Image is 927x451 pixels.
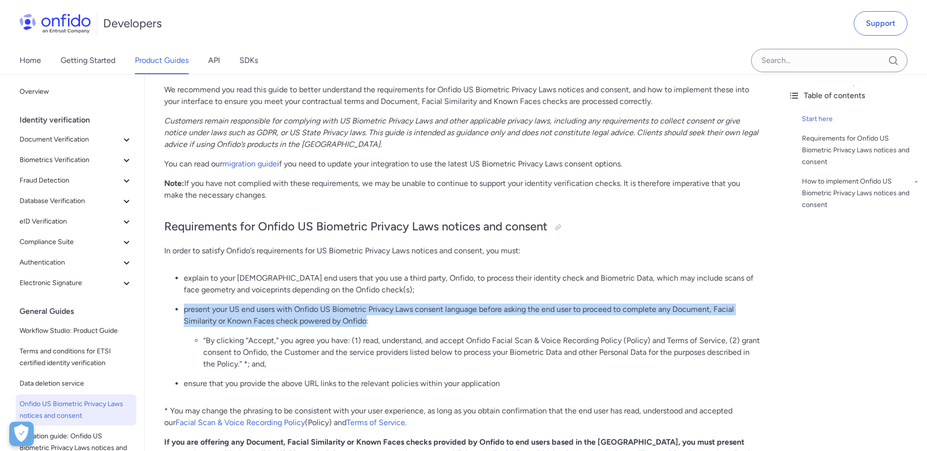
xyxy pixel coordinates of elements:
span: eID Verification [20,216,121,227]
a: Data deletion service [16,374,136,393]
a: Terms and conditions for ETSI certified identity verification [16,342,136,373]
input: Onfido search input field [751,49,907,72]
a: Start here [802,113,919,125]
a: Product Guides [135,47,189,74]
button: Authentication [16,253,136,272]
a: Onfido US Biometric Privacy Laws notices and consent [16,394,136,426]
span: Electronic Signature [20,277,121,289]
div: Table of contents [788,90,919,102]
a: SDKs [239,47,258,74]
span: Data deletion service [20,378,132,389]
span: Document Verification [20,134,121,145]
strong: Note: [164,179,184,188]
button: Compliance Suite [16,232,136,252]
span: Biometrics Verification [20,154,121,166]
p: * You may change the phrasing to be consistent with your user experience, as long as you obtain c... [164,405,761,429]
p: If you have not complied with these requirements, we may be unable to continue to support your id... [164,178,761,201]
p: We recommend you read this guide to better understand the requirements for Onfido US Biometric Pr... [164,84,761,107]
span: Onfido US Biometric Privacy Laws notices and consent [20,398,132,422]
button: Document Verification [16,130,136,149]
div: General Guides [20,302,140,321]
li: “By clicking “Accept,” you agree you have: (1) read, understand, and accept Onfido Facial Scan & ... [203,335,761,370]
em: Customers remain responsible for complying with US Biometric Privacy Laws and other applicable pr... [164,116,758,149]
h2: Requirements for Onfido US Biometric Privacy Laws notices and consent [164,219,761,235]
a: Workflow Studio: Product Guide [16,321,136,341]
button: Fraud Detection [16,171,136,190]
h1: Developers [103,16,162,31]
div: Cookie Preferences [9,422,34,446]
a: Overview [16,82,136,102]
div: Identity verification [20,110,140,130]
span: Workflow Studio: Product Guide [20,325,132,337]
button: Biometrics Verification [16,150,136,170]
p: explain to your [DEMOGRAPHIC_DATA] end users that you use a third party, Onfido, to process their... [184,272,761,296]
p: ensure that you provide the above URL links to the relevant policies within your application [184,378,761,389]
span: Database Verification [20,195,121,207]
span: Fraud Detection [20,175,121,186]
button: Open Preferences [9,422,34,446]
span: Overview [20,86,132,98]
a: Home [20,47,41,74]
a: Support [854,11,907,36]
span: Authentication [20,257,121,268]
a: How to implement Onfido US Biometric Privacy Laws notices and consent [802,176,919,211]
span: Compliance Suite [20,236,121,248]
img: Onfido Logo [20,14,91,33]
a: API [208,47,220,74]
p: present your US end users with Onfido US Biometric Privacy Laws consent language before asking th... [184,304,761,327]
button: Electronic Signature [16,273,136,293]
a: Terms of Service [346,418,405,427]
a: Facial Scan & Voice Recording Policy [175,418,305,427]
a: migration guide [222,159,277,168]
a: Getting Started [61,47,115,74]
span: Terms and conditions for ETSI certified identity verification [20,346,132,369]
p: You can read our if you need to update your integration to use the latest US Biometric Privacy La... [164,158,761,170]
button: Database Verification [16,191,136,211]
button: eID Verification [16,212,136,231]
p: In order to satisfy Onfido’s requirements for US Biometric Privacy Laws notices and consent, you ... [164,245,761,257]
a: Requirements for Onfido US Biometric Privacy Laws notices and consent [802,133,919,168]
